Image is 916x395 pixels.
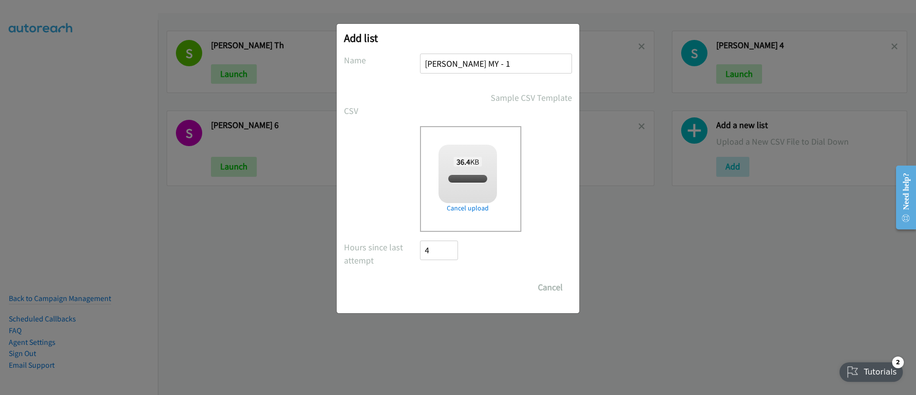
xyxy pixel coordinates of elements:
[344,104,420,117] label: CSV
[451,174,484,184] span: split_5.csv
[454,157,482,167] span: KB
[344,31,572,45] h2: Add list
[439,203,497,213] a: Cancel upload
[888,159,916,236] iframe: Resource Center
[491,91,572,104] a: Sample CSV Template
[834,353,909,388] iframe: Checklist
[529,278,572,297] button: Cancel
[457,157,470,167] strong: 36.4
[344,54,420,67] label: Name
[344,241,420,267] label: Hours since last attempt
